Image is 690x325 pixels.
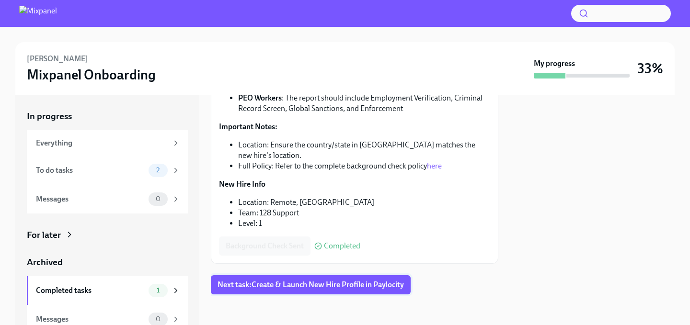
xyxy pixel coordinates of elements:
[324,242,360,250] span: Completed
[427,161,442,170] a: here
[36,165,145,176] div: To do tasks
[238,93,282,102] strong: PEO Workers
[150,195,166,202] span: 0
[36,138,168,148] div: Everything
[534,58,575,69] strong: My progress
[218,280,404,290] span: Next task : Create & Launch New Hire Profile in Paylocity
[27,156,188,185] a: To do tasks2
[238,208,490,218] li: Team: 128 Support
[27,256,188,269] a: Archived
[36,285,145,296] div: Completed tasks
[27,185,188,213] a: Messages0
[27,276,188,305] a: Completed tasks1
[238,218,490,229] li: Level: 1
[27,110,188,123] a: In progress
[238,93,490,114] li: : The report should include Employment Verification, Criminal Record Screen, Global Sanctions, an...
[27,66,156,83] h3: Mixpanel Onboarding
[238,161,490,171] li: Full Policy: Refer to the complete background check policy
[27,229,61,241] div: For later
[219,179,265,189] strong: New Hire Info
[151,287,165,294] span: 1
[27,130,188,156] a: Everything
[19,6,57,21] img: Mixpanel
[27,54,88,64] h6: [PERSON_NAME]
[637,60,663,77] h3: 33%
[150,167,165,174] span: 2
[150,315,166,323] span: 0
[238,197,490,208] li: Location: Remote, [GEOGRAPHIC_DATA]
[36,314,145,325] div: Messages
[211,275,411,294] button: Next task:Create & Launch New Hire Profile in Paylocity
[238,140,490,161] li: Location: Ensure the country/state in [GEOGRAPHIC_DATA] matches the new hire's location.
[27,229,188,241] a: For later
[36,194,145,204] div: Messages
[219,122,277,131] strong: Important Notes:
